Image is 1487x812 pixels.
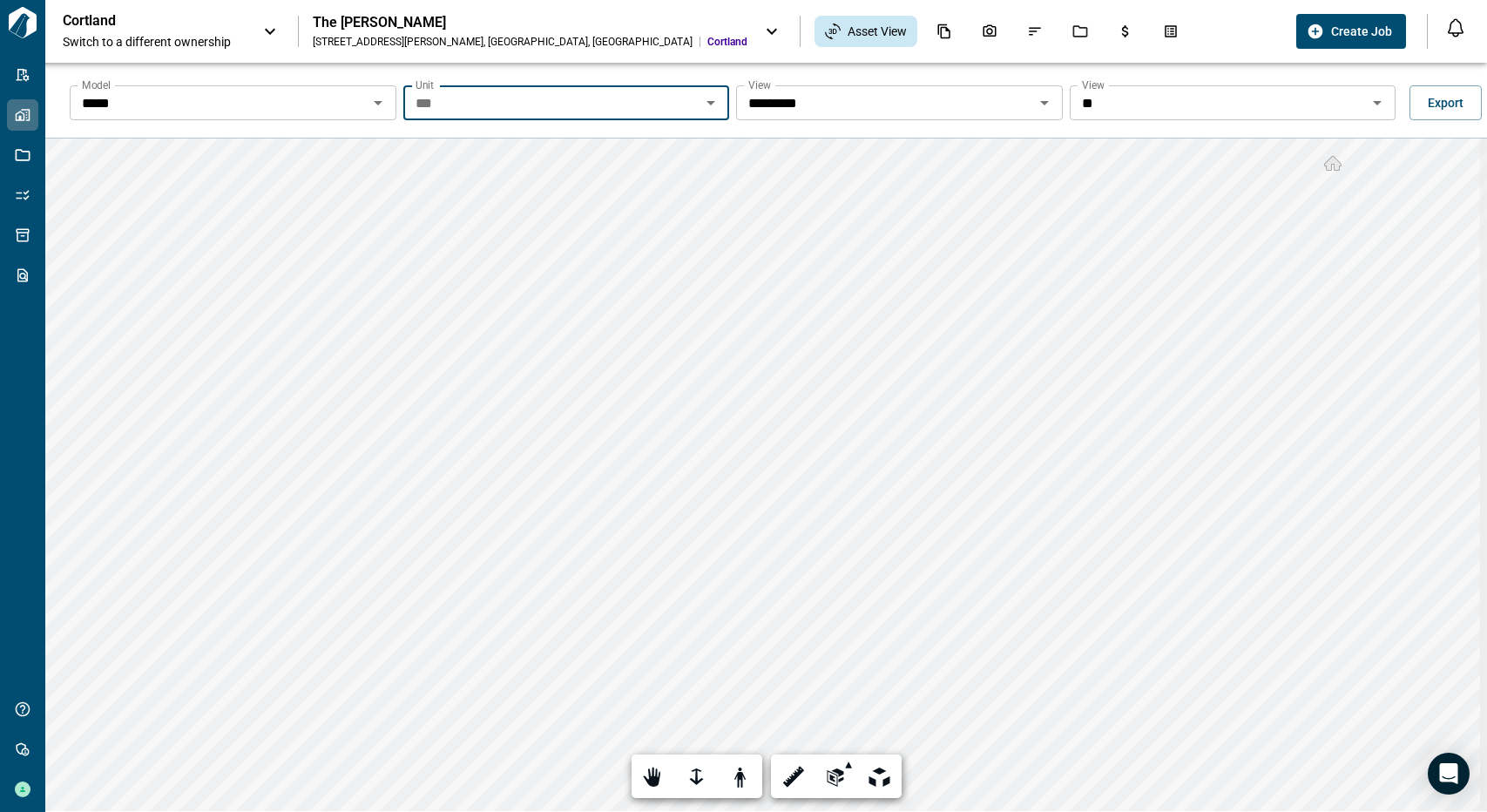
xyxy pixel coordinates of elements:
button: Open [1032,91,1057,115]
span: Switch to a different ownership [63,33,246,51]
div: Photos [971,17,1008,46]
label: Unit [416,78,434,92]
div: [STREET_ADDRESS][PERSON_NAME] , [GEOGRAPHIC_DATA] , [GEOGRAPHIC_DATA] [313,35,693,49]
div: Open Intercom Messenger [1428,753,1470,795]
span: Export [1428,94,1463,112]
button: Create Job [1296,14,1406,49]
label: View [748,78,771,92]
button: Open [699,91,723,115]
div: Asset View [814,16,917,47]
label: Model [82,78,111,92]
div: The [PERSON_NAME] [313,14,747,31]
button: Export [1409,85,1482,120]
span: Asset View [848,23,907,40]
span: Create Job [1331,23,1392,40]
div: Jobs [1062,17,1098,46]
div: Documents [926,17,963,46]
div: Budgets [1107,17,1144,46]
div: Issues & Info [1017,17,1053,46]
button: Open [366,91,390,115]
button: Open notification feed [1442,14,1470,42]
div: Takeoff Center [1152,17,1189,46]
p: Cortland [63,12,220,30]
label: View [1082,78,1105,92]
button: Open [1365,91,1389,115]
span: Cortland [707,35,747,49]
